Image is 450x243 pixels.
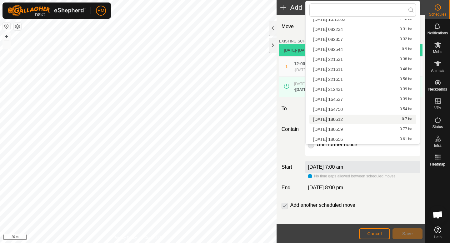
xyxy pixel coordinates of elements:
span: [DATE] 180656 [313,137,343,141]
li: 2025-10-06 082234 [309,25,416,34]
span: Neckbands [428,87,447,91]
button: Cancel [359,228,390,239]
span: 0.56 ha [400,77,412,82]
span: [DATE] 180512 [313,117,343,121]
span: 1 [285,64,288,69]
span: 0.54 ha [400,107,412,112]
span: 0.46 ha [400,67,412,72]
span: [DATE] 221611 [313,67,343,72]
a: Contact Us [144,235,163,241]
span: Mobs [433,50,442,54]
span: 1.16 ha [400,17,412,22]
span: [DATE] 6:00 pm [295,68,322,72]
span: 0.61 ha [400,137,412,141]
li: 2025-10-08 164750 [309,105,416,114]
label: Add another scheduled move [290,203,355,208]
span: 0.32 ha [400,37,412,42]
li: 2025-10-05 10:12:02 [309,15,416,24]
span: Heatmap [430,162,445,166]
span: Animals [431,69,444,72]
div: Open chat [428,206,447,224]
button: Map Layers [14,23,21,30]
span: 0.38 ha [400,57,412,62]
li: 2025-10-09 180559 [309,125,416,134]
span: Schedules [429,12,446,16]
img: Gallagher Logo [7,5,86,16]
span: HM [97,7,104,14]
span: [DATE] 082357 [313,37,343,42]
div: - [294,67,322,73]
span: 0.77 ha [400,127,412,131]
span: 0.31 ha [400,27,412,32]
span: [DATE] 212431 [313,87,343,92]
li: 2025-10-06 221651 [309,75,416,84]
span: 0.39 ha [400,87,412,92]
span: Infra [434,144,441,147]
a: Help [425,224,450,241]
span: 0.7 ha [402,117,412,121]
li: 2025-10-08 164537 [309,95,416,104]
li: 2025-10-06 082357 [309,35,416,44]
span: [DATE] 6:00 pm [294,82,320,86]
span: Save [402,231,413,236]
button: – [3,41,10,48]
li: 2025-10-07 212431 [309,85,416,94]
span: [DATE] 082234 [313,27,343,32]
span: Notifications [427,31,448,35]
span: [DATE] 7:00 am [295,87,323,92]
label: Until further notice [317,142,357,147]
label: Contain [279,126,303,133]
label: End [279,184,303,191]
div: - [294,87,323,92]
span: No time gaps allowed between scheduled moves [314,174,395,178]
span: [DATE] 221531 [313,57,343,62]
span: [DATE] 10:12:02 [313,17,345,22]
h2: Add Move [280,4,394,11]
li: 2025-10-06 221531 [309,55,416,64]
li: 2025-10-06 221611 [309,65,416,74]
span: 12:00 pm [294,61,313,66]
span: [DATE] 180559 [313,127,343,131]
a: Privacy Policy [113,235,137,241]
label: To [279,102,303,115]
button: Reset Map [3,22,10,30]
span: VPs [434,106,441,110]
span: 0.39 ha [400,97,412,102]
button: Save [392,228,422,239]
label: EXISTING SCHEDULES [279,38,321,44]
button: + [3,33,10,40]
span: Status [432,125,443,129]
label: [DATE] 7:00 am [308,164,343,170]
span: [DATE] 164537 [313,97,343,102]
span: [DATE] 082544 [313,47,343,52]
span: [DATE] 8:00 pm [308,185,343,190]
span: Help [434,235,442,239]
label: Start [279,163,303,171]
span: [DATE] [284,48,296,52]
label: Move [279,20,303,33]
span: - [DATE] [296,48,310,52]
span: Cancel [367,231,382,236]
span: 0.9 ha [402,47,412,52]
li: 2025-10-09 180656 [309,135,416,144]
li: 2025-10-09 180512 [309,115,416,124]
span: [DATE] 221651 [313,77,343,82]
li: 2025-10-06 082544 [309,45,416,54]
span: [DATE] 164750 [313,107,343,112]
